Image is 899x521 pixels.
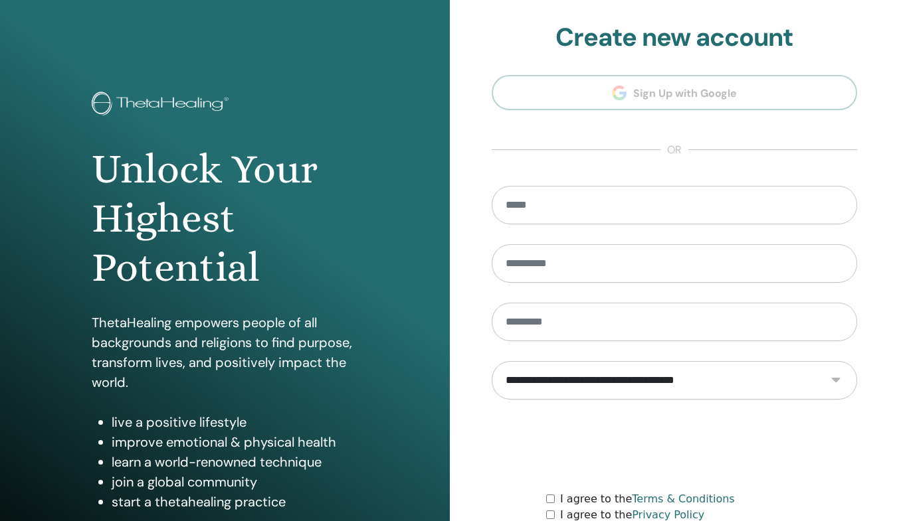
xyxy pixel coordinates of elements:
a: Privacy Policy [632,508,704,521]
h1: Unlock Your Highest Potential [92,145,358,293]
li: improve emotional & physical health [112,432,358,452]
iframe: reCAPTCHA [573,419,775,471]
p: ThetaHealing empowers people of all backgrounds and religions to find purpose, transform lives, a... [92,313,358,392]
li: start a thetahealing practice [112,492,358,512]
li: live a positive lifestyle [112,412,358,432]
span: or [660,142,688,158]
li: learn a world-renowned technique [112,452,358,472]
label: I agree to the [560,491,735,507]
li: join a global community [112,472,358,492]
a: Terms & Conditions [632,492,734,505]
h2: Create new account [492,23,858,53]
